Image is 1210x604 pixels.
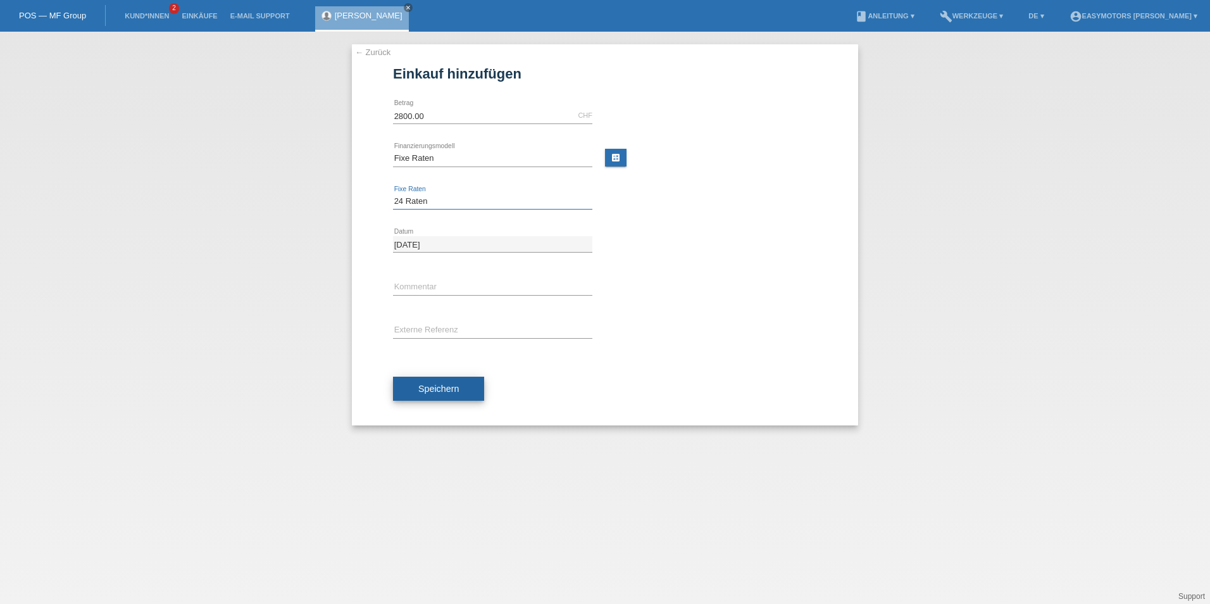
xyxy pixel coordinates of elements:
[355,47,390,57] a: ← Zurück
[118,12,175,20] a: Kund*innen
[611,153,621,163] i: calculate
[169,3,179,14] span: 2
[1070,10,1082,23] i: account_circle
[393,377,484,401] button: Speichern
[404,3,413,12] a: close
[849,12,920,20] a: bookAnleitung ▾
[224,12,296,20] a: E-Mail Support
[19,11,86,20] a: POS — MF Group
[578,111,592,119] div: CHF
[933,12,1010,20] a: buildWerkzeuge ▾
[418,384,459,394] span: Speichern
[405,4,411,11] i: close
[175,12,223,20] a: Einkäufe
[1022,12,1050,20] a: DE ▾
[605,149,627,167] a: calculate
[855,10,868,23] i: book
[940,10,952,23] i: build
[1063,12,1204,20] a: account_circleEasymotors [PERSON_NAME] ▾
[393,66,817,82] h1: Einkauf hinzufügen
[1178,592,1205,601] a: Support
[335,11,402,20] a: [PERSON_NAME]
